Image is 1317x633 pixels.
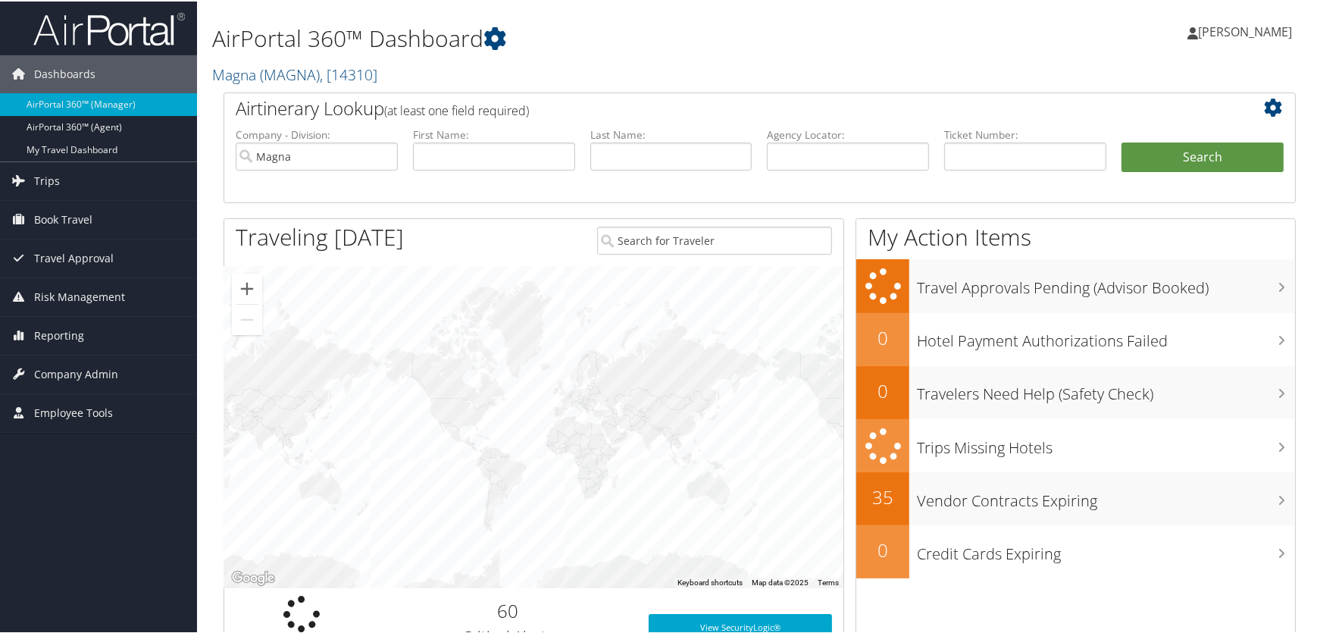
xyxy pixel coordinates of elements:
[752,577,809,585] span: Map data ©2025
[384,101,529,118] span: (at least one field required)
[260,63,320,83] span: ( MAGNA )
[1187,8,1307,53] a: [PERSON_NAME]
[34,277,125,315] span: Risk Management
[917,268,1295,297] h3: Travel Approvals Pending (Advisor Booked)
[34,354,118,392] span: Company Admin
[856,377,909,403] h2: 0
[390,597,625,622] h2: 60
[228,567,278,587] img: Google
[34,54,95,92] span: Dashboards
[232,303,262,334] button: Zoom out
[34,161,60,199] span: Trips
[917,374,1295,403] h3: Travelers Need Help (Safety Check)
[33,10,185,45] img: airportal-logo.png
[232,272,262,302] button: Zoom in
[856,220,1295,252] h1: My Action Items
[856,258,1295,312] a: Travel Approvals Pending (Advisor Booked)
[413,126,575,141] label: First Name:
[856,483,909,509] h2: 35
[34,238,114,276] span: Travel Approval
[1121,141,1284,171] button: Search
[767,126,929,141] label: Agency Locator:
[917,321,1295,350] h3: Hotel Payment Authorizations Failed
[917,428,1295,457] h3: Trips Missing Hotels
[34,393,113,431] span: Employee Tools
[917,534,1295,563] h3: Credit Cards Expiring
[944,126,1106,141] label: Ticket Number:
[212,63,377,83] a: Magna
[856,471,1295,524] a: 35Vendor Contracts Expiring
[1198,22,1292,39] span: [PERSON_NAME]
[856,365,1295,418] a: 0Travelers Need Help (Safety Check)
[34,315,84,353] span: Reporting
[856,524,1295,577] a: 0Credit Cards Expiring
[856,324,909,349] h2: 0
[818,577,839,585] a: Terms (opens in new tab)
[236,126,398,141] label: Company - Division:
[856,418,1295,472] a: Trips Missing Hotels
[212,21,942,53] h1: AirPortal 360™ Dashboard
[228,567,278,587] a: Open this area in Google Maps (opens a new window)
[597,225,832,253] input: Search for Traveler
[236,94,1194,120] h2: Airtinerary Lookup
[236,220,404,252] h1: Traveling [DATE]
[917,481,1295,510] h3: Vendor Contracts Expiring
[34,199,92,237] span: Book Travel
[677,576,743,587] button: Keyboard shortcuts
[590,126,752,141] label: Last Name:
[856,312,1295,365] a: 0Hotel Payment Authorizations Failed
[856,536,909,562] h2: 0
[320,63,377,83] span: , [ 14310 ]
